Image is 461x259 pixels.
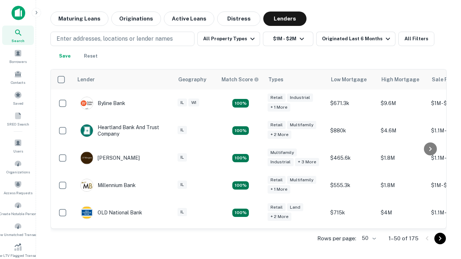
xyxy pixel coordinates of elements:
[232,209,249,217] div: Matching Properties: 16, hasApolloMatch: undefined
[377,226,428,254] td: $3.5M
[268,131,291,139] div: + 2 more
[317,234,356,243] p: Rows per page:
[425,201,461,236] div: Chat Widget
[77,75,95,84] div: Lender
[327,226,377,254] td: $680k
[2,178,34,197] a: Access Requests
[268,75,283,84] div: Types
[178,75,206,84] div: Geography
[295,158,319,166] div: + 3 more
[268,203,286,212] div: Retail
[327,90,377,117] td: $671.3k
[178,208,187,216] div: IL
[4,190,32,196] span: Access Requests
[232,126,249,135] div: Matching Properties: 16, hasApolloMatch: undefined
[268,213,291,221] div: + 2 more
[287,176,316,184] div: Multifamily
[377,144,428,172] td: $1.8M
[73,69,174,90] th: Lender
[12,6,25,20] img: capitalize-icon.png
[327,172,377,199] td: $555.3k
[263,12,306,26] button: Lenders
[232,181,249,190] div: Matching Properties: 16, hasApolloMatch: undefined
[264,69,327,90] th: Types
[221,76,258,83] h6: Match Score
[377,90,428,117] td: $9.6M
[389,234,419,243] p: 1–50 of 175
[9,59,27,64] span: Borrowers
[6,169,30,175] span: Organizations
[232,154,249,163] div: Matching Properties: 27, hasApolloMatch: undefined
[80,206,142,219] div: OLD National Bank
[80,124,167,137] div: Heartland Bank And Trust Company
[287,203,303,212] div: Land
[331,75,367,84] div: Low Mortgage
[13,100,23,106] span: Saved
[287,94,313,102] div: Industrial
[268,185,290,194] div: + 1 more
[327,199,377,226] td: $715k
[11,79,25,85] span: Contacts
[164,12,214,26] button: Active Loans
[178,181,187,189] div: IL
[2,88,34,108] a: Saved
[81,97,93,109] img: picture
[178,99,187,107] div: IL
[2,46,34,66] a: Borrowers
[57,35,173,43] p: Enter addresses, locations or lender names
[2,26,34,45] a: Search
[221,76,259,83] div: Capitalize uses an advanced AI algorithm to match your search with the best lender. The match sco...
[188,99,199,107] div: WI
[327,69,377,90] th: Low Mortgage
[377,117,428,144] td: $4.6M
[53,49,76,63] button: Save your search to get updates of matches that match your search criteria.
[268,176,286,184] div: Retail
[327,117,377,144] td: $880k
[359,233,377,244] div: 50
[178,126,187,134] div: IL
[263,32,313,46] button: $1M - $2M
[7,121,29,127] span: SREO Search
[81,179,93,191] img: picture
[268,158,294,166] div: Industrial
[2,109,34,128] div: SREO Search
[81,152,93,164] img: picture
[381,75,419,84] div: High Mortgage
[2,219,34,239] a: Review Unmatched Transactions
[287,121,316,129] div: Multifamily
[178,153,187,162] div: IL
[434,233,446,244] button: Go to next page
[50,32,194,46] button: Enter addresses, locations or lender names
[2,157,34,176] a: Organizations
[322,35,392,43] div: Originated Last 6 Months
[81,206,93,219] img: picture
[377,172,428,199] td: $1.8M
[2,199,34,218] a: Create Notable Person
[327,144,377,172] td: $465.6k
[80,179,136,192] div: Millennium Bank
[80,97,125,110] div: Byline Bank
[174,69,217,90] th: Geography
[217,12,260,26] button: Distress
[2,136,34,155] div: Users
[268,94,286,102] div: Retail
[50,12,108,26] button: Maturing Loans
[268,121,286,129] div: Retail
[232,99,249,108] div: Matching Properties: 21, hasApolloMatch: undefined
[111,12,161,26] button: Originations
[398,32,434,46] button: All Filters
[81,124,93,137] img: picture
[268,149,297,157] div: Multifamily
[79,49,102,63] button: Reset
[316,32,395,46] button: Originated Last 6 Months
[2,67,34,87] a: Contacts
[377,69,428,90] th: High Mortgage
